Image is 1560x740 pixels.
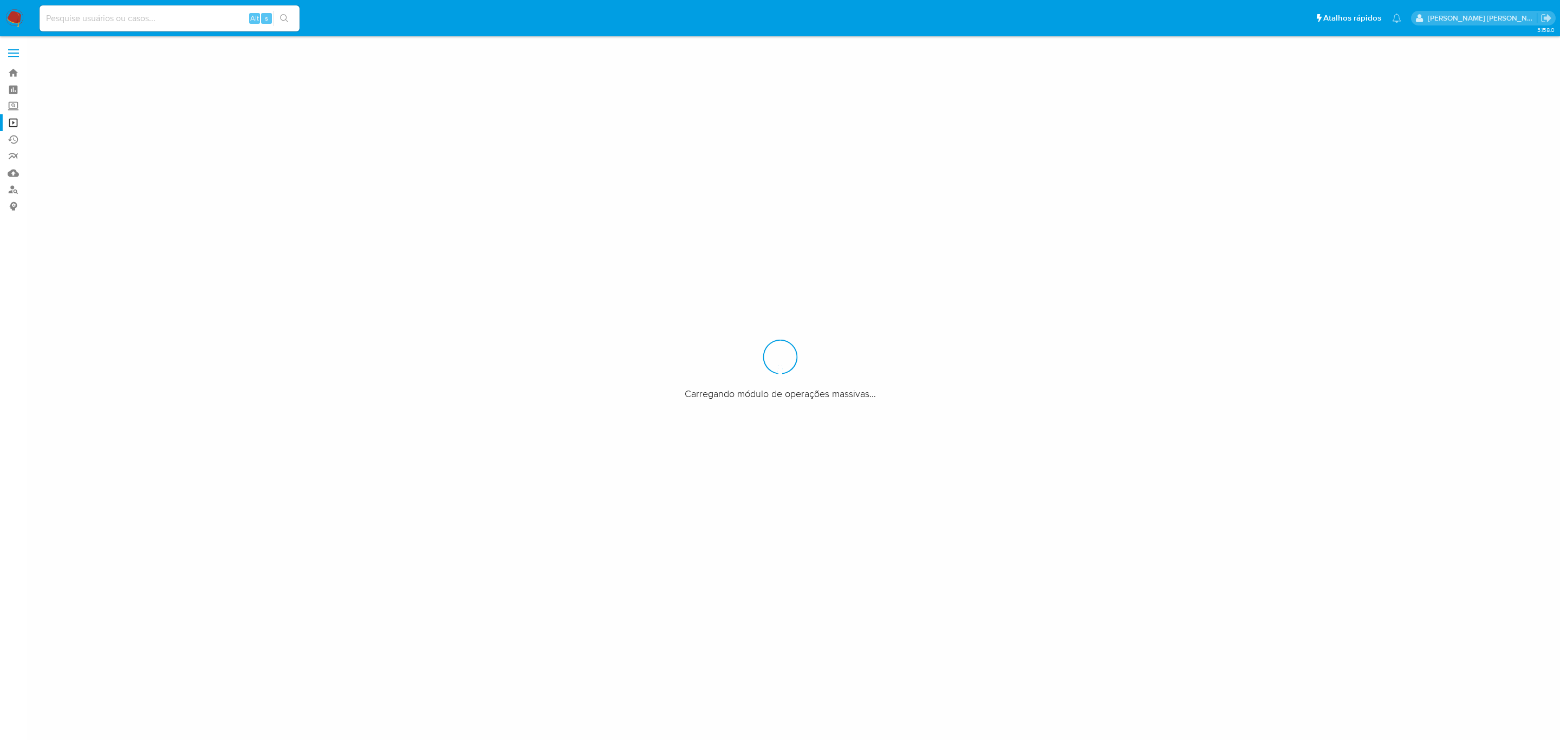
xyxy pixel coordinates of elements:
[1428,13,1537,23] p: emerson.gomes@mercadopago.com.br
[40,11,300,25] input: Pesquise usuários ou casos...
[685,387,876,400] span: Carregando módulo de operações massivas...
[1323,12,1381,24] span: Atalhos rápidos
[1392,14,1401,23] a: Notificações
[250,13,259,23] span: Alt
[265,13,268,23] span: s
[1540,12,1552,24] a: Sair
[273,11,295,26] button: search-icon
